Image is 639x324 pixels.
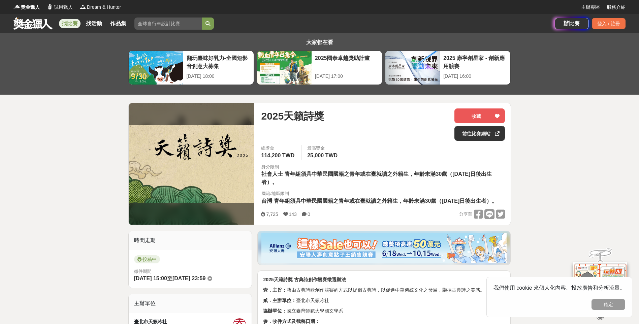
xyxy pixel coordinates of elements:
img: Cover Image [129,125,255,203]
div: 登入 / 註冊 [592,18,626,29]
strong: 2025天籟詩獎 古典詩創作競賽徵選辦法 [263,277,346,282]
img: dcc59076-91c0-4acb-9c6b-a1d413182f46.png [261,233,507,263]
p: 藉由古典詩歌創作競賽的方式以提倡古典詩，以促進中華傳統文化之發展，顯揚古典詩之美感。 [263,287,505,294]
div: 時間走期 [129,231,252,250]
a: 翻玩臺味好乳力-全國短影音創意大募集[DATE] 18:00 [128,51,254,85]
span: 114,200 TWD [261,153,294,158]
div: 翻玩臺味好乳力-全國短影音創意大募集 [187,54,250,69]
span: Dream & Hunter [87,4,121,11]
a: LogoDream & Hunter [79,4,121,11]
a: Logo試用獵人 [46,4,73,11]
img: d2146d9a-e6f6-4337-9592-8cefde37ba6b.png [573,257,627,302]
img: Logo [13,3,20,10]
div: [DATE] 17:00 [315,73,379,80]
span: 分享至 [459,209,472,219]
a: Logo獎金獵人 [13,4,40,11]
span: 2025天籟詩獎 [261,108,324,124]
img: Logo [46,3,53,10]
div: 2025國泰卓越獎助計畫 [315,54,379,69]
span: [DATE] 23:59 [172,276,205,281]
span: 獎金獵人 [21,4,40,11]
button: 確定 [592,299,625,310]
span: 至 [167,276,172,281]
p: 國立臺灣師範大學國文學系 [263,307,505,315]
div: 國籍/地區限制 [261,190,499,197]
div: 身分限制 [261,164,505,170]
span: 大家都在看 [305,39,335,45]
span: 台灣 [261,198,272,204]
input: 全球自行車設計比賽 [134,18,202,30]
a: 找比賽 [59,19,81,28]
button: 收藏 [454,108,505,123]
div: 主辦單位 [129,294,252,313]
span: 投稿中 [134,255,160,263]
div: 2025 康寧創星家 - 創新應用競賽 [443,54,507,69]
span: 7,725 [266,212,278,217]
span: 青年組須具中華民國國籍之青年或在臺就讀之外籍生，年齡未滿30歲（[DATE]日後出生者）。 [261,171,492,185]
span: 社會人士 [261,171,283,177]
strong: 参．收件方式及截稿日期： [263,319,320,324]
div: [DATE] 18:00 [187,73,250,80]
a: 主辦專區 [581,4,600,11]
a: 前往比賽網站 [454,126,505,141]
strong: 壹．主旨： [263,287,287,293]
p: 臺北市天籟吟社 [263,297,505,304]
a: 服務介紹 [607,4,626,11]
span: [DATE] 15:00 [134,276,167,281]
span: 試用獵人 [54,4,73,11]
strong: 協辦單位： [263,308,287,314]
div: [DATE] 16:00 [443,73,507,80]
span: 青年組須具中華民國國籍之青年或在臺就讀之外籍生，年齡未滿30歲（[DATE]日後出生者）。 [274,198,497,204]
a: 作品集 [107,19,129,28]
span: 25,000 TWD [307,153,338,158]
span: 143 [289,212,297,217]
span: 最高獎金 [307,145,339,152]
span: 總獎金 [261,145,296,152]
span: 0 [308,212,310,217]
a: 2025國泰卓越獎助計畫[DATE] 17:00 [257,51,382,85]
a: 辦比賽 [555,18,588,29]
span: 我們使用 cookie 來個人化內容、投放廣告和分析流量。 [493,285,625,291]
img: Logo [79,3,86,10]
span: 徵件期間 [134,269,152,274]
a: 找活動 [83,19,105,28]
strong: 貳．主辦單位： [263,298,296,303]
a: 2025 康寧創星家 - 創新應用競賽[DATE] 16:00 [385,51,511,85]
